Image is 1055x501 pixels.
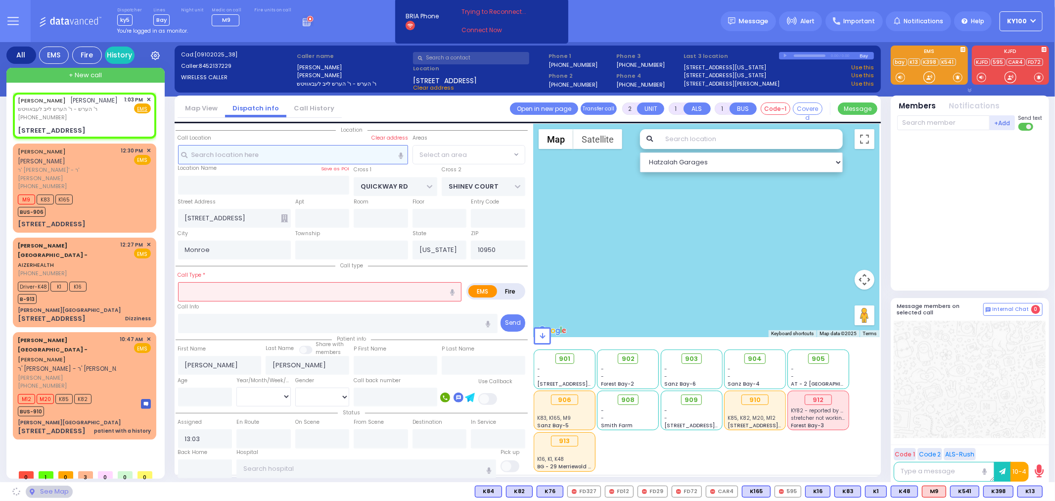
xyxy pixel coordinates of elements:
label: [PHONE_NUMBER] [616,61,665,68]
label: Location [413,64,545,73]
span: - [728,373,731,380]
div: [PERSON_NAME][GEOGRAPHIC_DATA] [18,419,121,426]
span: Phone 2 [549,72,613,80]
div: K82 [506,486,533,498]
img: red-radio-icon.svg [572,489,577,494]
img: Google [536,324,569,337]
h5: Message members on selected call [897,303,983,316]
label: Call Type * [178,271,206,279]
span: - [791,365,794,373]
span: Patient info [332,335,371,343]
div: BLS [891,486,918,498]
div: K541 [950,486,979,498]
span: Ky100 [1008,17,1027,26]
label: Dispatcher [117,7,142,13]
span: [PERSON_NAME][GEOGRAPHIC_DATA] - [18,242,88,259]
span: - [601,407,604,414]
label: Areas [413,134,427,142]
button: Transfer call [581,102,617,115]
div: BLS [834,486,861,498]
span: ✕ [146,96,151,104]
span: 10:47 AM [120,336,143,343]
span: KY82 - reported by KY83 [791,407,853,414]
label: Cross 2 [442,166,461,174]
a: K13 [908,58,920,66]
label: [PHONE_NUMBER] [616,81,665,88]
span: - [538,373,541,380]
button: Message [838,102,877,115]
label: [PHONE_NUMBER] [549,61,597,68]
div: FD327 [567,486,601,498]
span: K83 [37,195,54,204]
a: Use this [851,63,874,72]
label: Night unit [181,7,203,13]
div: FD12 [605,486,634,498]
span: ר' הערש - ר' הערש לייב לעבאוויטש [18,105,118,113]
div: ALS [922,486,946,498]
span: Phone 1 [549,52,613,60]
label: Caller name [297,52,410,60]
div: BLS [1017,486,1043,498]
span: K16, K1, K48 [538,455,564,463]
span: ✕ [146,335,151,344]
label: EMS [468,285,497,298]
span: [PHONE_NUMBER] [18,113,67,121]
button: Drag Pegman onto the map to open Street View [855,305,874,325]
a: [PERSON_NAME] [18,148,66,155]
span: ר' [PERSON_NAME]' - ר' [PERSON_NAME] [18,166,118,182]
span: [PERSON_NAME] [18,374,117,382]
span: - [728,365,731,373]
span: 8452137229 [199,62,231,70]
span: 0 [58,471,73,479]
label: Last Name [266,345,294,352]
img: red-radio-icon.svg [710,489,715,494]
label: WIRELESS CALLER [181,73,294,82]
span: K85, K82, M20, M12 [728,414,776,422]
label: First Name [178,345,206,353]
span: [STREET_ADDRESS] [413,76,477,84]
span: BUS-910 [18,406,44,416]
div: BLS [742,486,771,498]
label: Destination [413,418,442,426]
button: Show street map [539,129,573,149]
span: Forest Bay-2 [601,380,634,388]
input: Search a contact [413,52,529,64]
a: K398 [921,58,939,66]
span: Phone 4 [616,72,681,80]
a: FD72 [1026,58,1043,66]
input: Search location here [178,145,408,164]
div: [STREET_ADDRESS] [18,219,86,229]
div: CAR4 [706,486,738,498]
div: FD29 [638,486,668,498]
span: Sanz Bay-6 [664,380,696,388]
span: Phone 3 [616,52,681,60]
div: [STREET_ADDRESS] [18,314,86,324]
span: Help [971,17,984,26]
a: Use this [851,80,874,88]
button: 10-4 [1010,462,1029,482]
label: State [413,230,426,238]
label: Clear address [371,134,408,142]
span: EMS [134,155,151,165]
a: Call History [286,103,342,113]
span: members [316,349,341,356]
span: K16 [69,282,87,292]
label: ZIP [471,230,478,238]
button: +Add [990,115,1015,130]
div: Fire [72,47,102,64]
span: [PERSON_NAME] [18,157,65,165]
label: [PERSON_NAME] [297,71,410,80]
span: 904 [748,354,762,364]
button: BUS [730,102,757,115]
div: BLS [805,486,830,498]
span: - [791,373,794,380]
div: BLS [950,486,979,498]
label: From Scene [354,418,384,426]
label: Floor [413,198,424,206]
span: - [538,365,541,373]
span: - [601,414,604,422]
span: - [664,365,667,373]
label: Call Info [178,303,199,311]
div: K76 [537,486,563,498]
span: [PERSON_NAME] [71,96,118,104]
